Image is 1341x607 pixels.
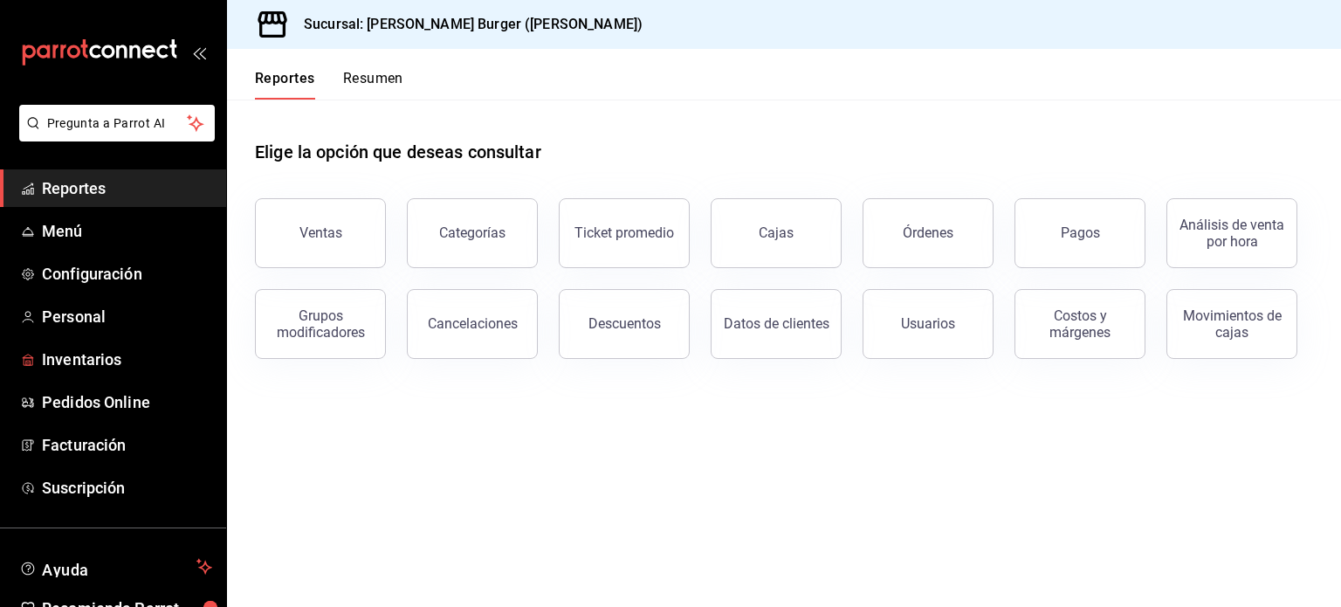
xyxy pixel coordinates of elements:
[407,198,538,268] button: Categorías
[759,223,794,244] div: Cajas
[1026,307,1134,341] div: Costos y márgenes
[1178,307,1286,341] div: Movimientos de cajas
[407,289,538,359] button: Cancelaciones
[588,315,661,332] div: Descuentos
[711,198,842,268] a: Cajas
[1014,198,1145,268] button: Pagos
[711,289,842,359] button: Datos de clientes
[903,224,953,241] div: Órdenes
[901,315,955,332] div: Usuarios
[299,224,342,241] div: Ventas
[290,14,643,35] h3: Sucursal: [PERSON_NAME] Burger ([PERSON_NAME])
[12,127,215,145] a: Pregunta a Parrot AI
[255,70,403,100] div: navigation tabs
[1166,198,1297,268] button: Análisis de venta por hora
[42,390,212,414] span: Pedidos Online
[42,433,212,457] span: Facturación
[42,219,212,243] span: Menú
[42,476,212,500] span: Suscripción
[1178,217,1286,250] div: Análisis de venta por hora
[42,305,212,328] span: Personal
[42,262,212,286] span: Configuración
[42,176,212,200] span: Reportes
[863,289,994,359] button: Usuarios
[266,307,375,341] div: Grupos modificadores
[559,198,690,268] button: Ticket promedio
[255,198,386,268] button: Ventas
[192,45,206,59] button: open_drawer_menu
[343,70,403,100] button: Resumen
[42,348,212,371] span: Inventarios
[255,139,541,165] h1: Elige la opción que deseas consultar
[1061,224,1100,241] div: Pagos
[47,114,188,133] span: Pregunta a Parrot AI
[863,198,994,268] button: Órdenes
[42,556,189,577] span: Ayuda
[19,105,215,141] button: Pregunta a Parrot AI
[439,224,505,241] div: Categorías
[428,315,518,332] div: Cancelaciones
[255,70,315,100] button: Reportes
[559,289,690,359] button: Descuentos
[255,289,386,359] button: Grupos modificadores
[1014,289,1145,359] button: Costos y márgenes
[724,315,829,332] div: Datos de clientes
[574,224,674,241] div: Ticket promedio
[1166,289,1297,359] button: Movimientos de cajas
